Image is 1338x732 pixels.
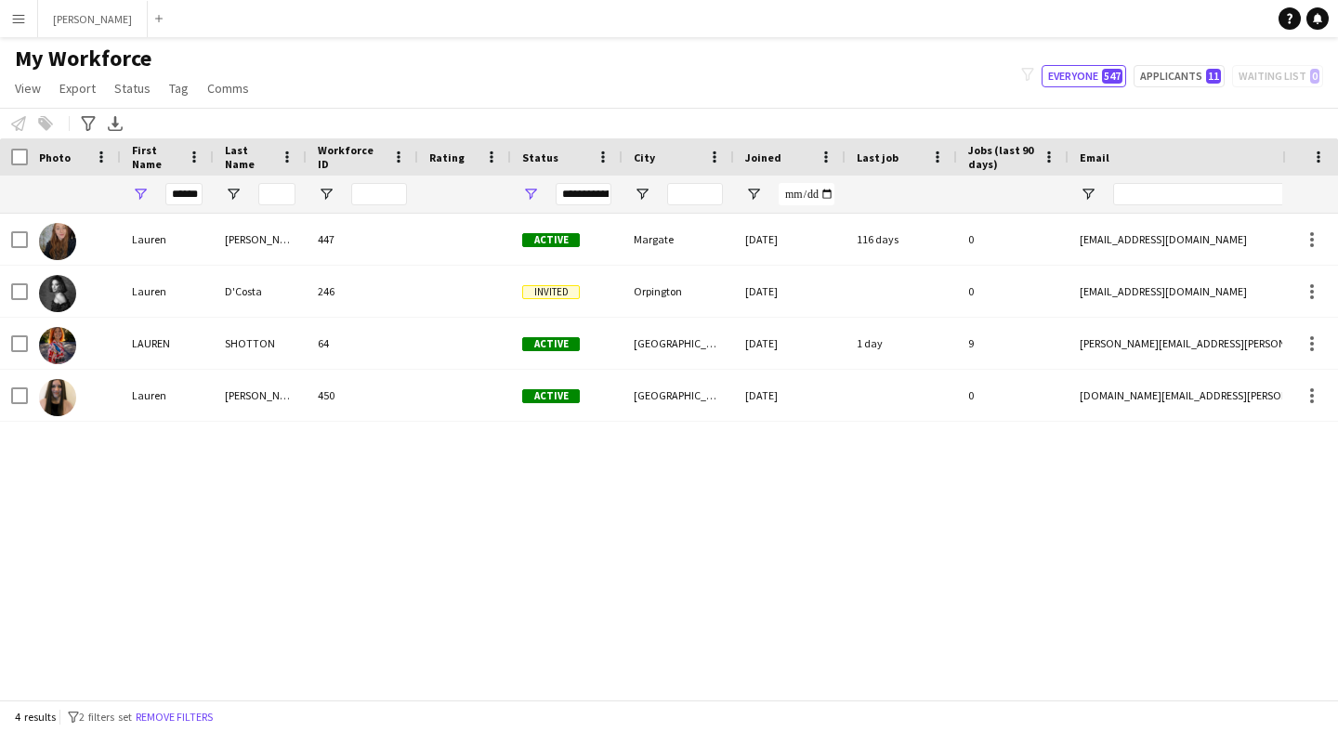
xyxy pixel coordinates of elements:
[1134,65,1225,87] button: Applicants11
[15,45,151,72] span: My Workforce
[318,143,385,171] span: Workforce ID
[734,370,846,421] div: [DATE]
[214,214,307,265] div: [PERSON_NAME]
[214,318,307,369] div: SHOTTON
[132,143,180,171] span: First Name
[15,80,41,97] span: View
[52,76,103,100] a: Export
[745,150,781,164] span: Joined
[667,183,723,205] input: City Filter Input
[522,337,580,351] span: Active
[957,266,1069,317] div: 0
[39,223,76,260] img: Lauren Crossley
[307,370,418,421] div: 450
[79,710,132,724] span: 2 filters set
[104,112,126,135] app-action-btn: Export XLSX
[214,370,307,421] div: [PERSON_NAME]
[121,266,214,317] div: Lauren
[734,266,846,317] div: [DATE]
[957,318,1069,369] div: 9
[121,214,214,265] div: Lauren
[623,370,734,421] div: [GEOGRAPHIC_DATA]
[121,370,214,421] div: Lauren
[429,150,465,164] span: Rating
[77,112,99,135] app-action-btn: Advanced filters
[1080,150,1109,164] span: Email
[957,214,1069,265] div: 0
[39,379,76,416] img: Lauren Tracey
[169,80,189,97] span: Tag
[634,150,655,164] span: City
[1080,186,1096,203] button: Open Filter Menu
[162,76,196,100] a: Tag
[522,285,580,299] span: Invited
[522,150,558,164] span: Status
[1102,69,1122,84] span: 547
[225,143,273,171] span: Last Name
[745,186,762,203] button: Open Filter Menu
[734,318,846,369] div: [DATE]
[165,183,203,205] input: First Name Filter Input
[132,707,216,727] button: Remove filters
[846,214,957,265] div: 116 days
[857,150,899,164] span: Last job
[258,183,295,205] input: Last Name Filter Input
[734,214,846,265] div: [DATE]
[214,266,307,317] div: D'Costa
[38,1,148,37] button: [PERSON_NAME]
[968,143,1035,171] span: Jobs (last 90 days)
[39,275,76,312] img: Lauren D
[623,214,734,265] div: Margate
[200,76,256,100] a: Comms
[623,318,734,369] div: [GEOGRAPHIC_DATA]
[957,370,1069,421] div: 0
[39,150,71,164] span: Photo
[522,186,539,203] button: Open Filter Menu
[522,389,580,403] span: Active
[225,186,242,203] button: Open Filter Menu
[779,183,834,205] input: Joined Filter Input
[318,186,334,203] button: Open Filter Menu
[634,186,650,203] button: Open Filter Menu
[207,80,249,97] span: Comms
[351,183,407,205] input: Workforce ID Filter Input
[522,233,580,247] span: Active
[121,318,214,369] div: LAUREN
[307,266,418,317] div: 246
[1042,65,1126,87] button: Everyone547
[114,80,151,97] span: Status
[846,318,957,369] div: 1 day
[59,80,96,97] span: Export
[307,214,418,265] div: 447
[107,76,158,100] a: Status
[7,76,48,100] a: View
[307,318,418,369] div: 64
[132,186,149,203] button: Open Filter Menu
[623,266,734,317] div: Orpington
[39,327,76,364] img: LAUREN SHOTTON
[1206,69,1221,84] span: 11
